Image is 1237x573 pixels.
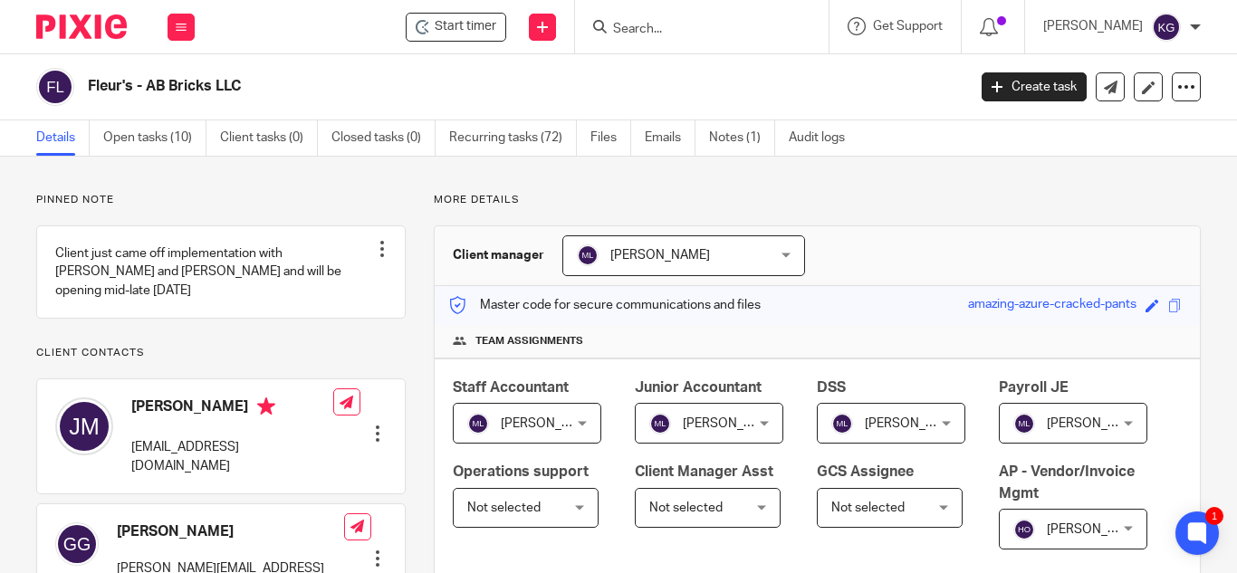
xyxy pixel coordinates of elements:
[434,193,1201,207] p: More details
[649,501,723,514] span: Not selected
[1205,507,1223,525] div: 1
[448,296,761,314] p: Master code for secure communications and files
[873,20,943,33] span: Get Support
[220,120,318,156] a: Client tasks (0)
[865,417,964,430] span: [PERSON_NAME]
[610,249,710,262] span: [PERSON_NAME]
[257,397,275,415] i: Primary
[501,417,600,430] span: [PERSON_NAME]
[1047,523,1146,536] span: [PERSON_NAME]
[36,120,90,156] a: Details
[649,413,671,435] img: svg%3E
[453,464,589,479] span: Operations support
[968,295,1136,316] div: amazing-azure-cracked-pants
[406,13,506,42] div: Fleur's - AB Bricks LLC
[103,120,206,156] a: Open tasks (10)
[590,120,631,156] a: Files
[577,244,599,266] img: svg%3E
[88,77,782,96] h2: Fleur's - AB Bricks LLC
[709,120,775,156] a: Notes (1)
[475,334,583,349] span: Team assignments
[1152,13,1181,42] img: svg%3E
[36,346,406,360] p: Client contacts
[36,193,406,207] p: Pinned note
[331,120,436,156] a: Closed tasks (0)
[635,380,762,395] span: Junior Accountant
[982,72,1087,101] a: Create task
[55,397,113,455] img: svg%3E
[467,413,489,435] img: svg%3E
[36,68,74,106] img: svg%3E
[817,464,914,479] span: GCS Assignee
[453,246,544,264] h3: Client manager
[789,120,858,156] a: Audit logs
[645,120,695,156] a: Emails
[1047,417,1146,430] span: [PERSON_NAME]
[1013,519,1035,540] img: svg%3E
[999,464,1135,500] span: AP - Vendor/Invoice Mgmt
[36,14,127,39] img: Pixie
[1013,413,1035,435] img: svg%3E
[817,380,846,395] span: DSS
[117,522,344,541] h4: [PERSON_NAME]
[635,464,773,479] span: Client Manager Asst
[435,17,496,36] span: Start timer
[131,397,333,420] h4: [PERSON_NAME]
[453,380,569,395] span: Staff Accountant
[611,22,774,38] input: Search
[831,413,853,435] img: svg%3E
[55,522,99,566] img: svg%3E
[999,380,1069,395] span: Payroll JE
[449,120,577,156] a: Recurring tasks (72)
[1043,17,1143,35] p: [PERSON_NAME]
[467,501,541,514] span: Not selected
[131,438,333,475] p: [EMAIL_ADDRESS][DOMAIN_NAME]
[683,417,782,430] span: [PERSON_NAME]
[831,501,905,514] span: Not selected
